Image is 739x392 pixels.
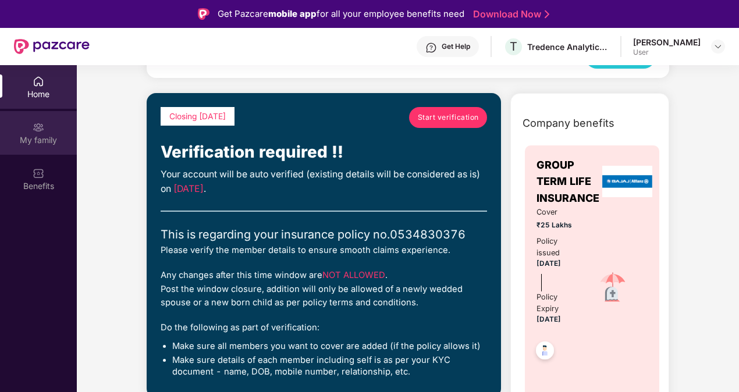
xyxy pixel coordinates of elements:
[161,321,487,334] div: Do the following as part of verification:
[545,8,549,20] img: Stroke
[537,220,578,231] span: ₹25 Lakhs
[161,244,487,257] div: Please verify the member details to ensure smooth claims experience.
[537,236,578,259] div: Policy issued
[633,48,701,57] div: User
[161,226,487,244] div: This is regarding your insurance policy no. 0534830376
[537,315,561,323] span: [DATE]
[409,107,487,128] a: Start verification
[510,40,517,54] span: T
[425,42,437,54] img: svg+xml;base64,PHN2ZyBpZD0iSGVscC0zMngzMiIgeG1sbnM9Imh0dHA6Ly93d3cudzMub3JnLzIwMDAvc3ZnIiB3aWR0aD...
[33,76,44,87] img: svg+xml;base64,PHN2ZyBpZD0iSG9tZSIgeG1sbnM9Imh0dHA6Ly93d3cudzMub3JnLzIwMDAvc3ZnIiB3aWR0aD0iMjAiIG...
[418,112,479,123] span: Start verification
[537,259,561,268] span: [DATE]
[169,112,226,121] span: Closing [DATE]
[268,8,317,19] strong: mobile app
[633,37,701,48] div: [PERSON_NAME]
[173,183,204,194] span: [DATE]
[442,42,470,51] div: Get Help
[33,122,44,133] img: svg+xml;base64,PHN2ZyB3aWR0aD0iMjAiIGhlaWdodD0iMjAiIHZpZXdCb3g9IjAgMCAyMCAyMCIgZmlsbD0ibm9uZSIgeG...
[537,157,599,206] span: GROUP TERM LIFE INSURANCE
[172,355,487,377] li: Make sure details of each member including self is as per your KYC document - name, DOB, mobile n...
[172,341,487,352] li: Make sure all members you want to cover are added (if the policy allows it)
[713,42,723,51] img: svg+xml;base64,PHN2ZyBpZD0iRHJvcGRvd24tMzJ4MzIiIHhtbG5zPSJodHRwOi8vd3d3LnczLm9yZy8yMDAwL3N2ZyIgd2...
[527,41,609,52] div: Tredence Analytics Solutions Private Limited
[592,268,633,308] img: icon
[198,8,209,20] img: Logo
[33,168,44,179] img: svg+xml;base64,PHN2ZyBpZD0iQmVuZWZpdHMiIHhtbG5zPSJodHRwOi8vd3d3LnczLm9yZy8yMDAwL3N2ZyIgd2lkdGg9Ij...
[161,140,487,165] div: Verification required !!
[161,168,487,197] div: Your account will be auto verified (existing details will be considered as is) on .
[161,269,487,309] div: Any changes after this time window are . Post the window closure, addition will only be allowed o...
[322,270,385,280] span: NOT ALLOWED
[531,338,559,366] img: svg+xml;base64,PHN2ZyB4bWxucz0iaHR0cDovL3d3dy53My5vcmcvMjAwMC9zdmciIHdpZHRoPSI0OC45NDMiIGhlaWdodD...
[537,206,578,218] span: Cover
[14,39,90,54] img: New Pazcare Logo
[523,115,614,131] span: Company benefits
[473,8,546,20] a: Download Now
[218,7,464,21] div: Get Pazcare for all your employee benefits need
[537,291,578,315] div: Policy Expiry
[602,166,652,197] img: insurerLogo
